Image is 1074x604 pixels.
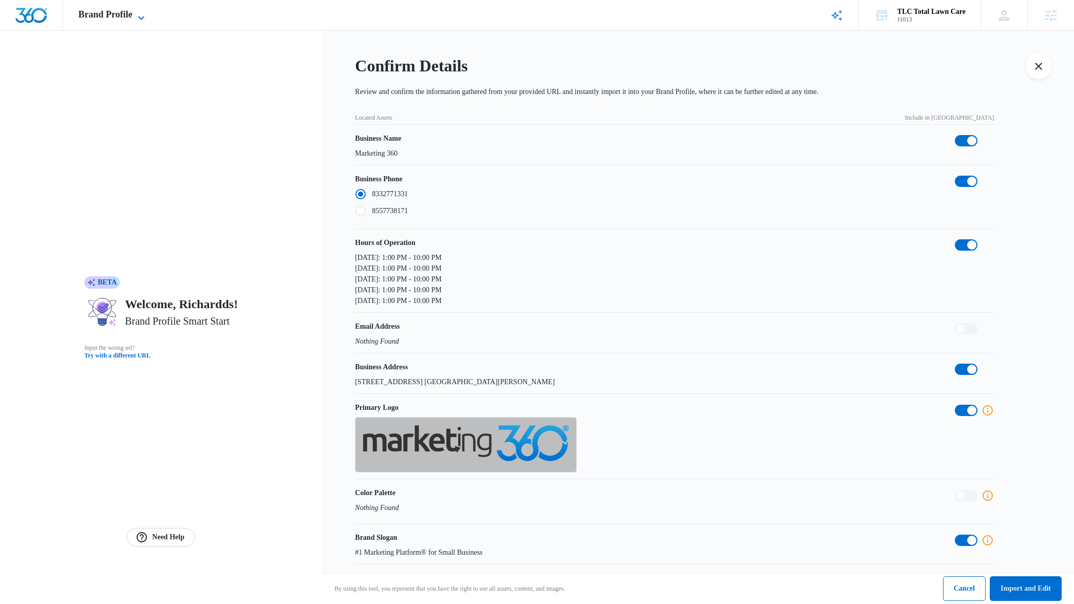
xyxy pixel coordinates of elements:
[355,53,994,78] h2: Confirm Details
[355,362,408,372] p: Business Address
[355,133,401,144] p: Business Name
[1026,53,1051,79] button: Exit Smart Start Wizard
[355,188,408,199] label: 8332771331
[355,174,402,184] p: Business Phone
[334,584,565,593] p: By using this tool, you represent that you have the right to use all assets, content, and images.
[355,148,401,159] p: Marketing 360
[355,285,441,295] p: [DATE]: 1:00 PM - 10:00 PM
[355,321,400,332] p: Email Address
[125,313,230,329] h2: Brand Profile Smart Start
[79,9,133,20] span: Brand Profile
[355,237,415,248] p: Hours of Operation
[355,205,408,216] label: 8557738171
[355,402,398,413] p: Primary Logo
[355,487,395,498] p: Color Palette
[990,576,1062,601] button: Import and Edit
[355,502,399,513] p: Nothing Found
[897,16,966,23] div: account id
[363,425,569,461] img: https://static.mywebsites360.com/c7cc6c7a55d9438c8f49111c9b6bf109/i/d1feb05dadf64d96a13a86ad1575c...
[355,85,994,99] p: Review and confirm the information gathered from your provided URL and instantly import it into y...
[355,263,441,274] p: [DATE]: 1:00 PM - 10:00 PM
[127,528,195,546] a: Need Help
[355,532,397,543] p: Brand Slogan
[84,352,238,358] button: Try with a different URL
[355,113,392,122] p: Located Assets
[84,343,238,352] p: Input the wrong url?
[355,336,399,347] p: Nothing Found
[355,252,441,263] p: [DATE]: 1:00 PM - 10:00 PM
[897,8,966,16] div: account name
[125,295,238,313] h1: Welcome, Richardds!
[355,274,441,285] p: [DATE]: 1:00 PM - 10:00 PM
[84,295,121,329] img: ai-brand-profile
[943,576,986,601] button: Cancel
[905,113,994,122] p: Include in [GEOGRAPHIC_DATA]
[355,376,555,387] p: [STREET_ADDRESS] [GEOGRAPHIC_DATA][PERSON_NAME]
[355,295,441,306] p: [DATE]: 1:00 PM - 10:00 PM
[355,547,482,558] p: #1 Marketing Platform® for Small Business
[84,276,120,289] div: BETA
